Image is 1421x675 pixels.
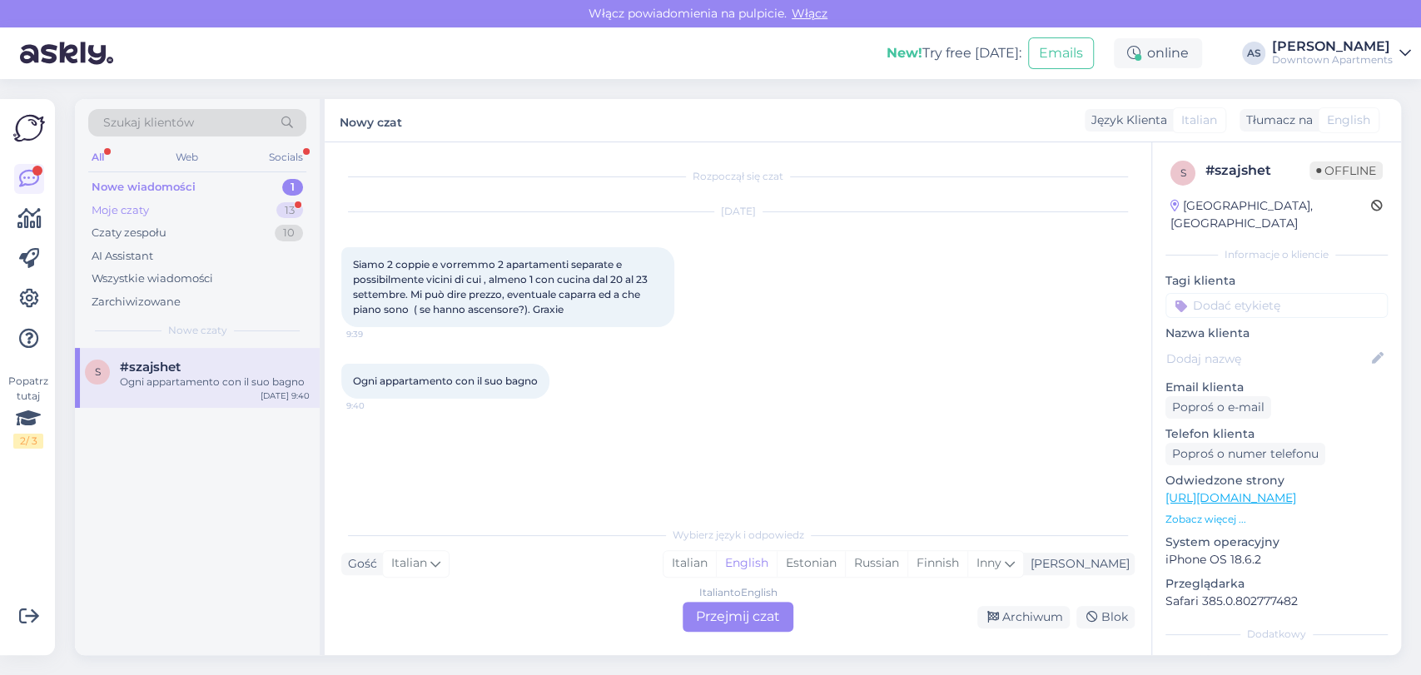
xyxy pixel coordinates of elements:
[1165,247,1388,262] div: Informacje o kliencie
[1165,272,1388,290] p: Tagi klienta
[92,179,196,196] div: Nowe wiadomości
[266,146,306,168] div: Socials
[120,375,310,390] div: Ogni appartamento con il suo bagno
[275,225,303,241] div: 10
[1272,40,1411,67] a: [PERSON_NAME]Downtown Apartments
[699,585,778,600] div: Italian to English
[1165,652,1388,669] p: Notatki
[1242,42,1265,65] div: AS
[353,258,650,315] span: Siamo 2 coppie e vorremmo 2 apartamenti separate e possibilmente vicini di cui , almeno 1 con cuc...
[1205,161,1309,181] div: # szajshet
[887,43,1021,63] div: Try free [DATE]:
[92,202,149,219] div: Moje czaty
[1165,534,1388,551] p: System operacyjny
[341,528,1135,543] div: Wybierz język i odpowiedz
[95,365,101,378] span: s
[1166,350,1369,368] input: Dodaj nazwę
[887,45,922,61] b: New!
[341,169,1135,184] div: Rozpoczął się czat
[172,146,201,168] div: Web
[1165,396,1271,419] div: Poproś o e-mail
[1165,627,1388,642] div: Dodatkowy
[976,555,1001,570] span: Inny
[88,146,107,168] div: All
[1165,575,1388,593] p: Przeglądarka
[346,328,409,340] span: 9:39
[1272,53,1393,67] div: Downtown Apartments
[1327,112,1370,129] span: English
[716,551,777,576] div: English
[683,602,793,632] div: Przejmij czat
[845,551,907,576] div: Russian
[353,375,538,387] span: Ogni appartamento con il suo bagno
[1272,40,1393,53] div: [PERSON_NAME]
[346,400,409,412] span: 9:40
[1165,443,1325,465] div: Poproś o numer telefonu
[1165,593,1388,610] p: Safari 385.0.802777482
[1165,472,1388,489] p: Odwiedzone strony
[1181,112,1217,129] span: Italian
[1114,38,1202,68] div: online
[1170,197,1371,232] div: [GEOGRAPHIC_DATA], [GEOGRAPHIC_DATA]
[1165,379,1388,396] p: Email klienta
[1076,606,1135,628] div: Blok
[1165,325,1388,342] p: Nazwa klienta
[1085,112,1167,129] div: Język Klienta
[92,270,213,287] div: Wszystkie wiadomości
[1024,555,1130,573] div: [PERSON_NAME]
[261,390,310,402] div: [DATE] 9:40
[1165,425,1388,443] p: Telefon klienta
[1165,512,1388,527] p: Zobacz więcej ...
[276,202,303,219] div: 13
[120,360,181,375] span: #szajshet
[1165,551,1388,568] p: iPhone OS 18.6.2
[977,606,1070,628] div: Archiwum
[341,204,1135,219] div: [DATE]
[103,114,194,132] span: Szukaj klientów
[391,554,427,573] span: Italian
[1309,161,1383,180] span: Offline
[92,225,166,241] div: Czaty zespołu
[1240,112,1313,129] div: Tłumacz na
[92,248,153,265] div: AI Assistant
[777,551,845,576] div: Estonian
[13,434,43,449] div: 2 / 3
[168,323,227,338] span: Nowe czaty
[282,179,303,196] div: 1
[787,6,832,21] span: Włącz
[1028,37,1094,69] button: Emails
[92,294,181,310] div: Zarchiwizowane
[1165,293,1388,318] input: Dodać etykietę
[907,551,967,576] div: Finnish
[341,555,377,573] div: Gość
[13,374,43,449] div: Popatrz tutaj
[663,551,716,576] div: Italian
[13,112,45,144] img: Askly Logo
[1165,490,1296,505] a: [URL][DOMAIN_NAME]
[1180,166,1186,179] span: s
[340,109,402,132] label: Nowy czat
